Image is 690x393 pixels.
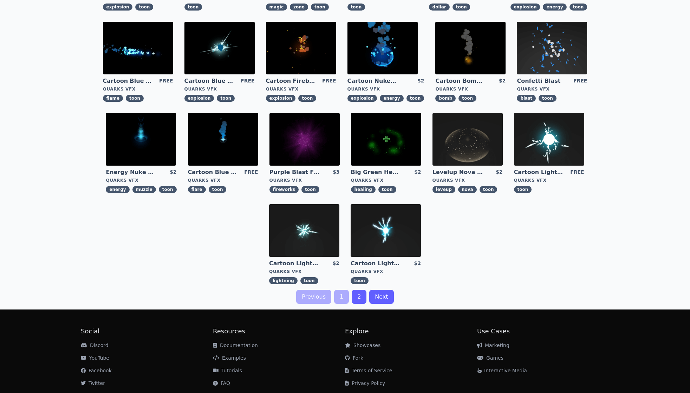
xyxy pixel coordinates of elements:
[414,260,421,267] div: $2
[345,326,477,336] h2: Explore
[517,22,587,74] img: imgAlt
[81,355,109,361] a: YouTube
[106,113,176,166] img: imgAlt
[435,95,456,102] span: bomb
[345,355,363,361] a: Fork
[290,4,308,11] span: zone
[266,86,336,92] div: Quarks VFX
[184,95,214,102] span: explosion
[213,326,345,336] h2: Resources
[135,4,153,11] span: toon
[333,168,339,176] div: $3
[514,168,565,176] a: Cartoon Lightning Ball
[351,204,421,257] img: imgAlt
[269,204,339,257] img: imgAlt
[378,186,396,193] span: toon
[81,326,213,336] h2: Social
[269,186,299,193] span: fireworks
[347,22,418,74] img: imgAlt
[266,77,317,85] a: Cartoon Fireball Explosion
[106,178,176,183] div: Quarks VFX
[103,95,123,102] span: flame
[351,168,402,176] a: Big Green Healing Effect
[432,178,503,183] div: Quarks VFX
[429,4,450,11] span: dollar
[269,168,320,176] a: Purple Blast Fireworks
[188,178,258,183] div: Quarks VFX
[188,113,258,166] img: imgAlt
[435,77,486,85] a: Cartoon Bomb Fuse
[347,95,377,102] span: explosion
[517,95,536,102] span: blast
[352,290,366,304] a: 2
[417,77,424,85] div: $2
[213,342,258,348] a: Documentation
[184,86,255,92] div: Quarks VFX
[480,186,497,193] span: toon
[435,86,506,92] div: Quarks VFX
[477,342,509,348] a: Marketing
[269,178,340,183] div: Quarks VFX
[334,290,349,304] a: 1
[103,4,133,11] span: explosion
[103,86,173,92] div: Quarks VFX
[126,95,144,102] span: toon
[573,77,587,85] div: FREE
[298,95,316,102] span: toon
[322,77,336,85] div: FREE
[241,77,254,85] div: FREE
[106,168,156,176] a: Energy Nuke Muzzle Flash
[477,355,503,361] a: Games
[188,186,206,193] span: flare
[81,342,109,348] a: Discord
[266,4,287,11] span: magic
[345,342,380,348] a: Showcases
[514,178,584,183] div: Quarks VFX
[458,95,476,102] span: toon
[432,113,503,166] img: imgAlt
[351,178,421,183] div: Quarks VFX
[345,368,392,373] a: Terms of Service
[543,4,566,11] span: energy
[296,290,331,304] a: Previous
[435,22,506,74] img: imgAlt
[103,77,154,85] a: Cartoon Blue Flamethrower
[432,186,455,193] span: leveup
[514,113,584,166] img: imgAlt
[213,380,230,386] a: FAQ
[347,86,424,92] div: Quarks VFX
[510,4,540,11] span: explosion
[81,380,105,386] a: Twitter
[103,22,173,74] img: imgAlt
[499,77,506,85] div: $2
[380,95,403,102] span: energy
[345,380,385,386] a: Privacy Policy
[477,368,527,373] a: Interactive Media
[266,22,336,74] img: imgAlt
[159,186,177,193] span: toon
[517,86,587,92] div: Quarks VFX
[244,168,258,176] div: FREE
[159,77,173,85] div: FREE
[414,168,421,176] div: $2
[453,4,470,11] span: toon
[269,113,340,166] img: imgAlt
[406,95,424,102] span: toon
[351,113,421,166] img: imgAlt
[132,186,156,193] span: muzzle
[188,168,239,176] a: Cartoon Blue Flare
[301,186,319,193] span: toon
[570,168,584,176] div: FREE
[369,290,393,304] a: Next
[351,277,369,284] span: toon
[517,77,567,85] a: Confetti Blast
[347,4,365,11] span: toon
[184,4,202,11] span: toon
[209,186,227,193] span: toon
[539,95,556,102] span: toon
[347,77,398,85] a: Cartoon Nuke Energy Explosion
[477,326,609,336] h2: Use Cases
[269,269,339,274] div: Quarks VFX
[170,168,176,176] div: $2
[333,260,339,267] div: $2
